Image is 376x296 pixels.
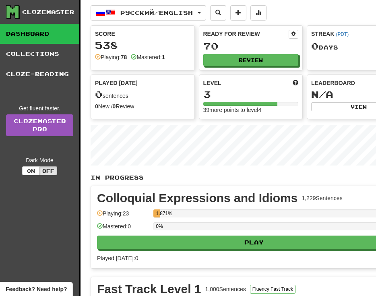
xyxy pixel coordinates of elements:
div: sentences [95,89,190,100]
div: 1.871% [156,209,160,217]
button: Add sentence to collection [230,5,246,21]
div: Playing: [95,53,127,61]
span: Played [DATE]: 0 [97,255,138,261]
button: On [22,166,40,175]
button: Fluency Fast Track [250,285,295,294]
strong: 78 [121,54,127,60]
div: New / Review [95,102,190,110]
div: Mastered: [131,53,165,61]
div: Get fluent faster. [6,104,73,112]
div: Colloquial Expressions and Idioms [97,192,297,204]
button: Review [203,54,299,66]
div: 3 [203,89,299,99]
div: Score [95,30,190,38]
div: Playing: 23 [97,209,149,223]
div: Clozemaster [22,8,74,16]
span: Leaderboard [311,79,355,87]
button: Off [39,166,57,175]
button: Русский/English [91,5,206,21]
div: Ready for Review [203,30,289,38]
a: (PDT) [336,31,349,37]
span: 0 [95,89,103,100]
span: Русский / English [120,9,193,16]
div: 1,229 Sentences [302,194,342,202]
span: 0 [311,40,319,52]
div: Fast Track Level 1 [97,283,201,295]
span: Open feedback widget [6,285,67,293]
strong: 0 [113,103,116,110]
div: Mastered: 0 [97,222,149,236]
button: Search sentences [210,5,226,21]
div: 70 [203,41,299,51]
span: N/A [311,89,333,100]
strong: 0 [95,103,98,110]
div: 39 more points to level 4 [203,106,299,114]
strong: 1 [162,54,165,60]
a: ClozemasterPro [6,114,73,136]
span: Level [203,79,221,87]
div: 538 [95,40,190,50]
span: Played [DATE] [95,79,138,87]
div: 1,000 Sentences [205,285,246,293]
span: Score more points to level up [293,79,298,87]
div: Dark Mode [6,156,73,164]
button: More stats [250,5,267,21]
